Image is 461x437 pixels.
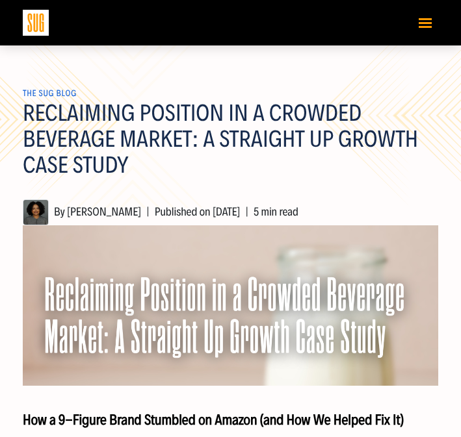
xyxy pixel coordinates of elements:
span: | [240,205,253,219]
span: | [141,205,154,219]
button: Toggle navigation [412,11,438,34]
a: The SUG Blog [23,88,77,99]
h1: Reclaiming Position in a Crowded Beverage Market: A Straight Up Growth Case Study [23,101,438,194]
strong: How a 9-Figure Brand Stumbled on Amazon (and How We Helped Fix It) [23,411,404,429]
img: Hanna Tekle [23,199,49,225]
span: By [PERSON_NAME] Published on [DATE] 5 min read [23,205,298,219]
img: Sug [23,10,49,36]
